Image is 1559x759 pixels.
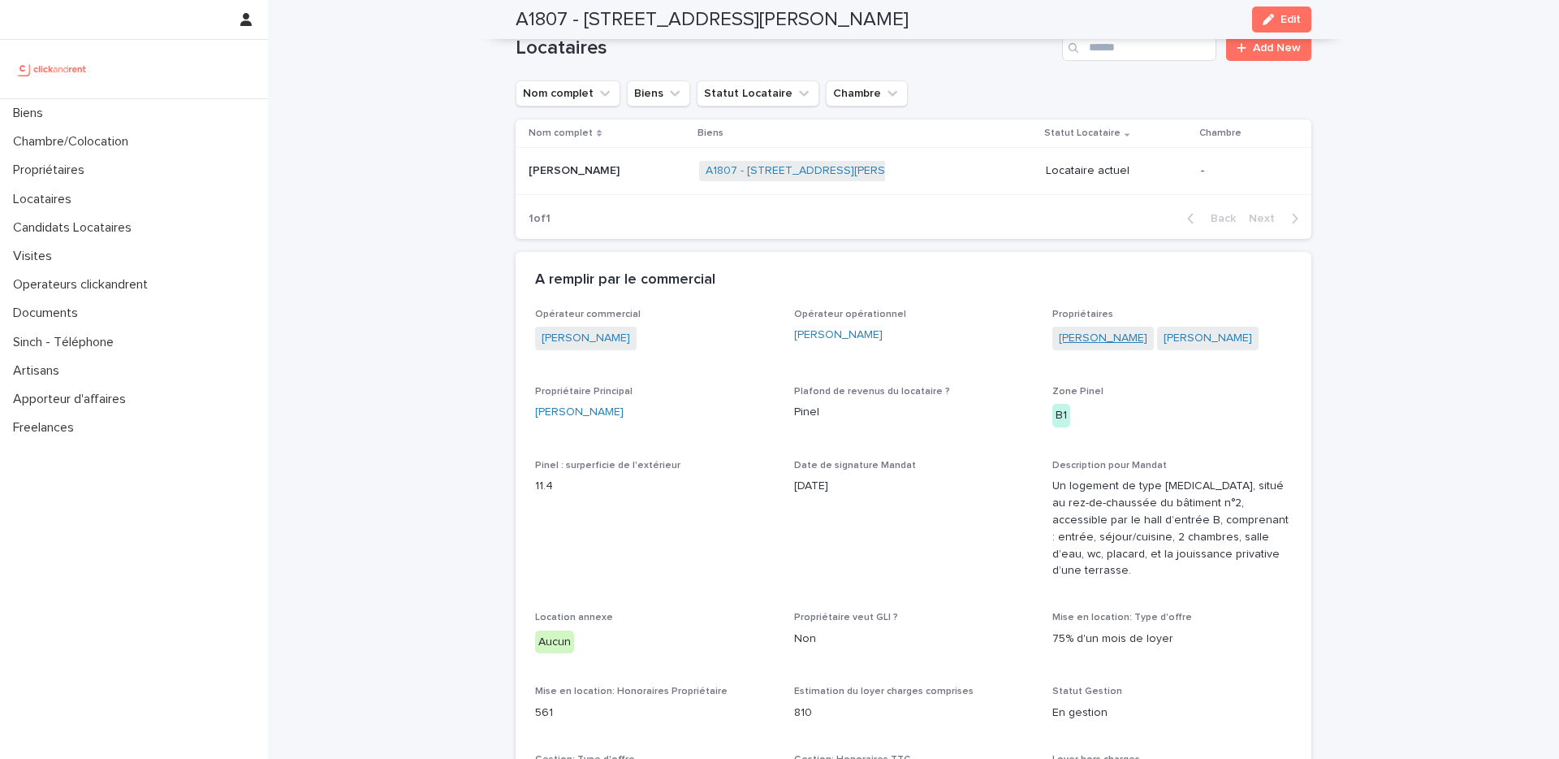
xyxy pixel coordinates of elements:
[6,392,139,407] p: Apporteur d'affaires
[535,478,775,495] p: 11.4
[1226,35,1311,61] a: Add New
[6,277,161,293] p: Operateurs clickandrent
[794,387,950,397] span: Plafond de revenus du locataire ?
[535,271,715,289] h2: A remplir par le commercial
[6,335,127,350] p: Sinch - Téléphone
[1253,42,1301,54] span: Add New
[542,330,630,347] a: [PERSON_NAME]
[1052,387,1103,397] span: Zone Pinel
[1280,14,1301,25] span: Edit
[1249,213,1285,224] span: Next
[1252,7,1311,33] button: Edit
[6,192,84,207] p: Locataires
[794,310,906,319] span: Opérateur opérationnel
[516,80,620,106] button: Nom complet
[535,687,728,696] span: Mise en location: Honoraires Propriétaire
[1046,164,1188,178] p: Locataire actuel
[1201,213,1236,224] span: Back
[1062,35,1216,61] input: Search
[1044,124,1121,142] p: Statut Locataire
[13,53,92,85] img: UCB0brd3T0yccxBKYDjQ
[6,306,91,321] p: Documents
[794,327,883,344] a: [PERSON_NAME]
[516,199,564,239] p: 1 of 1
[1164,330,1252,347] a: [PERSON_NAME]
[535,387,633,397] span: Propriétaire Principal
[1052,461,1167,471] span: Description pour Mandat
[1052,705,1292,722] p: En gestion
[535,404,624,421] a: [PERSON_NAME]
[6,134,141,150] p: Chambre/Colocation
[535,631,574,654] div: Aucun
[535,310,641,319] span: Opérateur commercial
[6,363,72,379] p: Artisans
[1199,124,1242,142] p: Chambre
[794,631,1034,648] p: Non
[516,8,909,32] h2: A1807 - [STREET_ADDRESS][PERSON_NAME]
[1052,687,1122,696] span: Statut Gestion
[1052,404,1070,427] div: B1
[529,124,593,142] p: Nom complet
[6,249,65,264] p: Visites
[794,461,916,471] span: Date de signature Mandat
[627,80,690,106] button: Biens
[1052,613,1192,622] span: Mise en location: Type d'offre
[6,220,145,236] p: Candidats Locataires
[6,420,87,436] p: Freelances
[529,161,623,178] p: [PERSON_NAME]
[1052,631,1292,648] p: 75% d'un mois de loyer
[6,106,56,121] p: Biens
[794,687,974,696] span: Estimation du loyer charges comprises
[794,613,898,622] span: Propriétaire veut GLI ?
[1052,310,1113,319] span: Propriétaires
[826,80,908,106] button: Chambre
[697,80,819,106] button: Statut Locataire
[1059,330,1147,347] a: [PERSON_NAME]
[1052,478,1292,579] p: Un logement de type [MEDICAL_DATA], situé au rez-de-chaussée du bâtiment n°2, accessible par le h...
[516,37,1056,60] h1: Locataires
[794,478,1034,495] p: [DATE]
[1174,211,1242,226] button: Back
[1201,164,1285,178] p: -
[516,148,1311,195] tr: [PERSON_NAME][PERSON_NAME] A1807 - [STREET_ADDRESS][PERSON_NAME] Locataire actuel-
[794,705,1034,722] p: 810
[706,164,943,178] a: A1807 - [STREET_ADDRESS][PERSON_NAME]
[794,404,1034,421] p: Pinel
[535,461,680,471] span: Pinel : surperficie de l'extérieur
[535,705,775,722] p: 561
[1242,211,1311,226] button: Next
[6,163,97,178] p: Propriétaires
[535,613,613,622] span: Location annexe
[697,124,723,142] p: Biens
